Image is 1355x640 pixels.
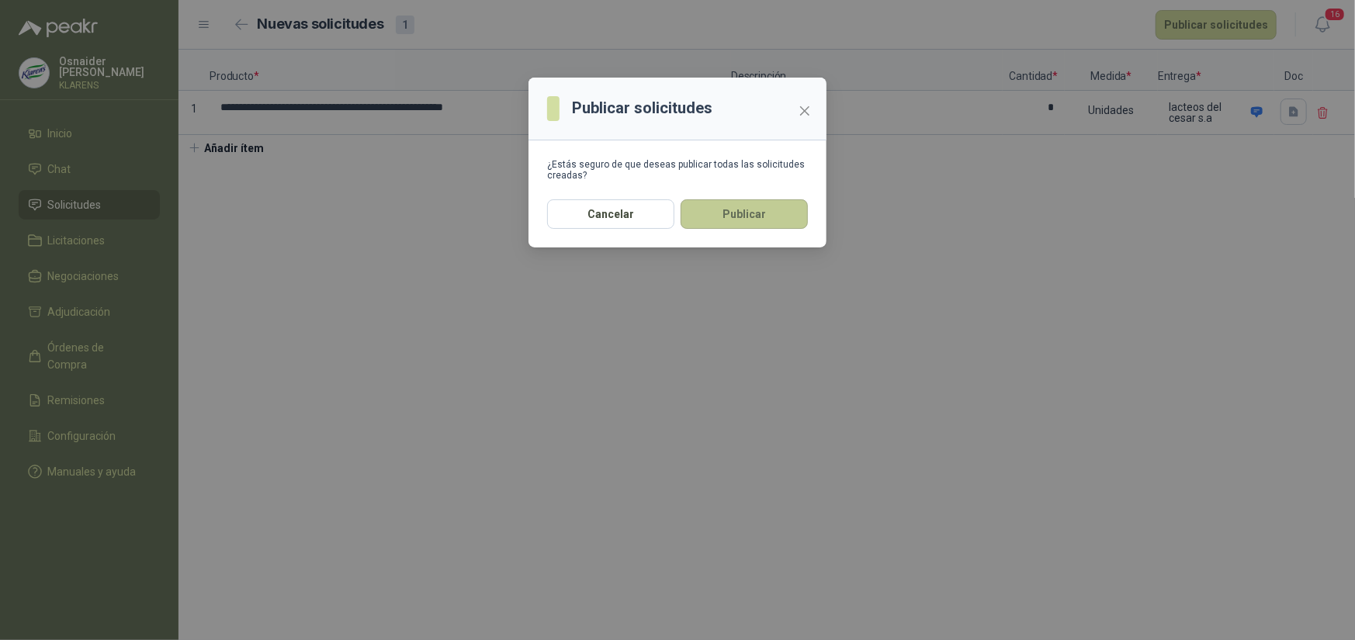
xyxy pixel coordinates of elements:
[547,159,808,181] div: ¿Estás seguro de que deseas publicar todas las solicitudes creadas?
[547,199,674,229] button: Cancelar
[572,96,712,120] h3: Publicar solicitudes
[792,99,817,123] button: Close
[681,199,808,229] button: Publicar
[799,105,811,117] span: close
